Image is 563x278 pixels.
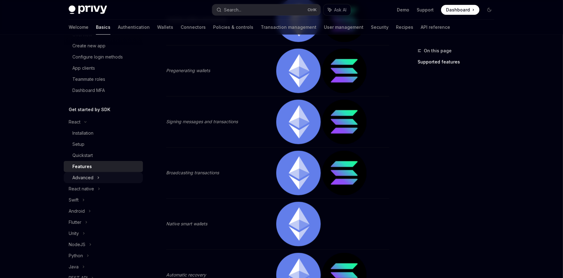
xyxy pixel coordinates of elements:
a: Authentication [118,20,150,35]
a: Setup [64,139,143,150]
div: Create new app [72,42,105,50]
a: Transaction management [261,20,316,35]
em: Signing messages and transactions [166,119,238,124]
span: Ctrl K [307,7,317,12]
div: Teammate roles [72,76,105,83]
a: Connectors [181,20,206,35]
em: Automatic recovery [166,272,206,277]
a: Features [64,161,143,172]
span: Ask AI [334,7,346,13]
button: Search...CtrlK [212,4,320,15]
div: Swift [69,196,79,204]
img: ethereum.png [276,49,321,93]
a: Configure login methods [64,51,143,63]
a: Dashboard MFA [64,85,143,96]
a: Teammate roles [64,74,143,85]
h5: Get started by SDK [69,106,110,113]
div: Dashboard MFA [72,87,105,94]
div: Advanced [72,174,93,181]
div: Java [69,263,79,271]
a: Recipes [396,20,413,35]
div: Quickstart [72,152,93,159]
a: Security [371,20,389,35]
div: Flutter [69,219,81,226]
img: solana.png [322,100,367,144]
a: Wallets [157,20,173,35]
em: Native smart wallets [166,221,207,226]
span: Dashboard [446,7,470,13]
img: ethereum.png [276,151,321,195]
span: On this page [424,47,452,54]
a: Supported features [418,57,499,67]
em: Pregenerating wallets [166,68,210,73]
div: Configure login methods [72,53,123,61]
a: Quickstart [64,150,143,161]
div: Installation [72,129,93,137]
img: ethereum.png [276,202,321,246]
img: ethereum.png [276,100,321,144]
div: Setup [72,141,84,148]
a: Create new app [64,40,143,51]
div: Unity [69,230,79,237]
a: Welcome [69,20,88,35]
img: solana.png [322,49,367,93]
div: NodeJS [69,241,85,248]
a: User management [324,20,363,35]
div: React [69,118,80,126]
div: React native [69,185,94,193]
img: dark logo [69,6,107,14]
a: Policies & controls [213,20,253,35]
a: Installation [64,128,143,139]
button: Ask AI [324,4,351,15]
a: Basics [96,20,110,35]
div: Search... [224,6,241,14]
img: solana.png [322,151,367,195]
a: App clients [64,63,143,74]
button: Toggle dark mode [484,5,494,15]
a: Support [417,7,434,13]
a: API reference [421,20,450,35]
em: Broadcasting transactions [166,170,219,175]
div: Features [72,163,92,170]
div: Python [69,252,83,259]
a: Dashboard [441,5,479,15]
div: App clients [72,64,95,72]
a: Demo [397,7,409,13]
div: Android [69,207,85,215]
